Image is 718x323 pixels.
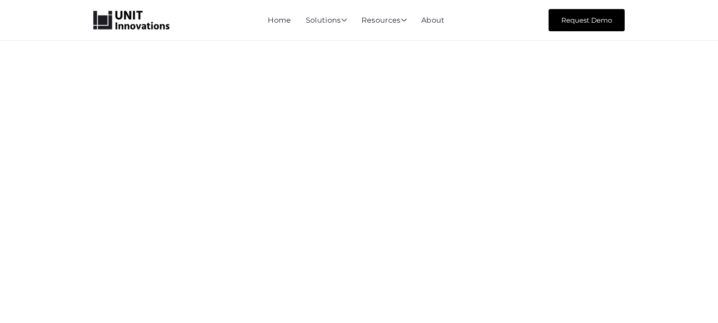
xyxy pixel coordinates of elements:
[421,16,445,24] a: About
[268,16,291,24] a: Home
[306,17,347,25] div: Solutions
[549,9,625,31] a: Request Demo
[341,16,347,24] span: 
[361,17,407,25] div: Resources
[401,16,407,24] span: 
[93,11,169,30] a: home
[361,17,407,25] div: Resources
[306,17,347,25] div: Solutions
